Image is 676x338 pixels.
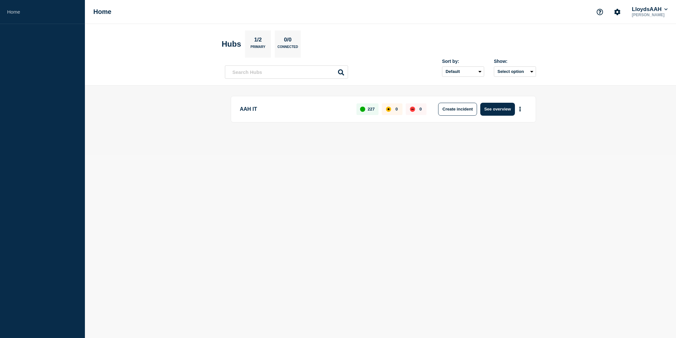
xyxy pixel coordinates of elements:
[480,103,515,116] button: See overview
[494,59,536,64] div: Show:
[240,103,349,116] p: AAH IT
[611,5,624,19] button: Account settings
[360,107,365,112] div: up
[225,65,348,79] input: Search Hubs
[368,107,375,111] p: 227
[631,13,669,17] p: [PERSON_NAME]
[395,107,398,111] p: 0
[442,66,484,77] select: Sort by
[222,40,241,49] h2: Hubs
[410,107,415,112] div: down
[419,107,422,111] p: 0
[252,37,264,45] p: 1/2
[277,45,298,52] p: Connected
[494,66,536,77] button: Select option
[282,37,294,45] p: 0/0
[593,5,607,19] button: Support
[516,103,524,115] button: More actions
[93,8,111,16] h1: Home
[438,103,477,116] button: Create incident
[631,6,669,13] button: LloydsAAH
[251,45,265,52] p: Primary
[386,107,391,112] div: affected
[442,59,484,64] div: Sort by:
